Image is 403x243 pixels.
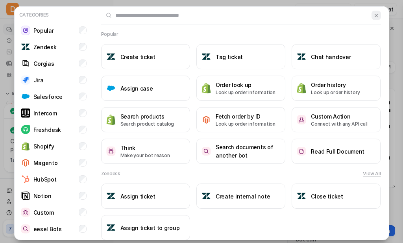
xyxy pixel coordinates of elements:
[297,52,306,61] img: Chat handover
[120,152,170,159] p: Make your bot reason
[106,83,116,93] img: Assign case
[101,31,118,38] h2: Popular
[292,139,381,164] button: Read Full DocumentRead Full Document
[216,192,270,200] h3: Create internal note
[33,59,54,68] p: Gorgias
[201,83,211,93] img: Order look up
[201,52,211,61] img: Tag ticket
[33,76,44,84] p: Jira
[33,225,62,233] p: eesel Bots
[311,192,343,200] h3: Close ticket
[311,121,368,128] p: Connect with any API call
[106,223,116,232] img: Assign ticket to group
[33,109,57,117] p: Intercom
[33,208,54,217] p: Custom
[292,107,381,132] button: Custom ActionCustom ActionConnect with any API call
[33,159,58,167] p: Magento
[101,139,190,164] button: ThinkThinkMake your bot reason
[120,121,174,128] p: Search product catalog
[216,121,275,128] p: Look up order information
[311,147,364,156] h3: Read Full Document
[216,89,275,96] p: Look up order information
[106,114,116,125] img: Search products
[196,184,285,209] button: Create internal noteCreate internal note
[18,10,90,20] p: Categories
[196,76,285,101] button: Order look upOrder look upLook up order information
[101,170,120,177] h2: Zendesk
[201,191,211,201] img: Create internal note
[297,83,306,93] img: Order history
[101,76,190,101] button: Assign caseAssign case
[33,142,54,150] p: Shopify
[33,26,54,35] p: Popular
[297,115,306,124] img: Custom Action
[196,107,285,132] button: Fetch order by IDFetch order by IDLook up order information
[216,53,243,61] h3: Tag ticket
[101,215,190,240] button: Assign ticket to groupAssign ticket to group
[196,44,285,69] button: Tag ticketTag ticket
[297,191,306,201] img: Close ticket
[120,112,174,121] h3: Search products
[196,139,285,164] button: Search documents of another botSearch documents of another bot
[120,224,180,232] h3: Assign ticket to group
[297,147,306,156] img: Read Full Document
[33,43,57,51] p: Zendesk
[292,184,381,209] button: Close ticketClose ticket
[33,175,57,184] p: HubSpot
[201,115,211,124] img: Fetch order by ID
[33,192,52,200] p: Notion
[201,147,211,156] img: Search documents of another bot
[292,76,381,101] button: Order historyOrder historyLook up order history
[216,112,275,121] h3: Fetch order by ID
[120,84,153,93] h3: Assign case
[216,143,280,160] h3: Search documents of another bot
[101,107,190,132] button: Search productsSearch productsSearch product catalog
[311,81,360,89] h3: Order history
[311,53,351,61] h3: Chat handover
[120,192,155,200] h3: Assign ticket
[106,147,116,156] img: Think
[311,112,368,121] h3: Custom Action
[363,170,381,177] button: View All
[33,126,61,134] p: Freshdesk
[311,89,360,96] p: Look up order history
[33,93,63,101] p: Salesforce
[106,52,116,61] img: Create ticket
[106,191,116,201] img: Assign ticket
[216,81,275,89] h3: Order look up
[101,184,190,209] button: Assign ticketAssign ticket
[292,44,381,69] button: Chat handoverChat handover
[101,44,190,69] button: Create ticketCreate ticket
[120,53,155,61] h3: Create ticket
[120,144,170,152] h3: Think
